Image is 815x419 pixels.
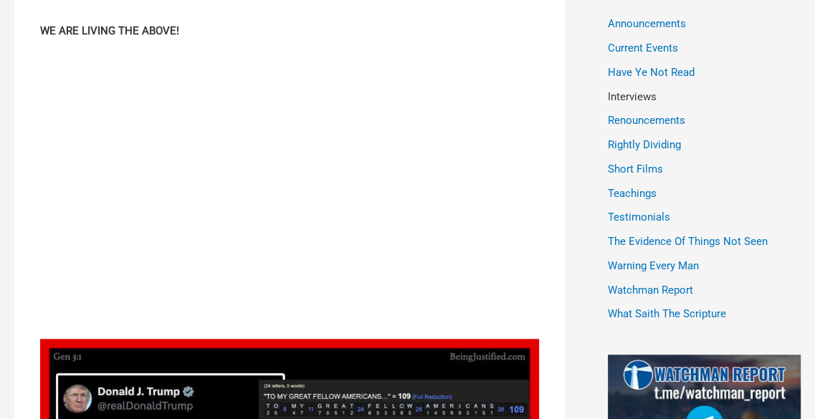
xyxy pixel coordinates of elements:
a: Teachings [608,187,657,200]
a: What Saith The Scripture [608,307,726,320]
a: Short Films [608,163,663,175]
iframe: DEEP FAKE [40,59,539,339]
a: The Evidence Of Things Not Seen [608,235,768,248]
a: Interviews [608,90,657,103]
a: Have Ye Not Read [608,66,695,79]
a: Warning Every Man [608,259,699,272]
a: Rightly Dividing [608,138,681,151]
a: Watchman Report [608,284,693,297]
nav: Categories [608,13,801,324]
a: Renouncements [608,114,685,127]
strong: WE ARE LIVING THE ABOVE! [40,24,179,37]
a: Current Events [608,42,678,54]
a: Announcements [608,17,686,30]
a: Testimonials [608,211,670,223]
